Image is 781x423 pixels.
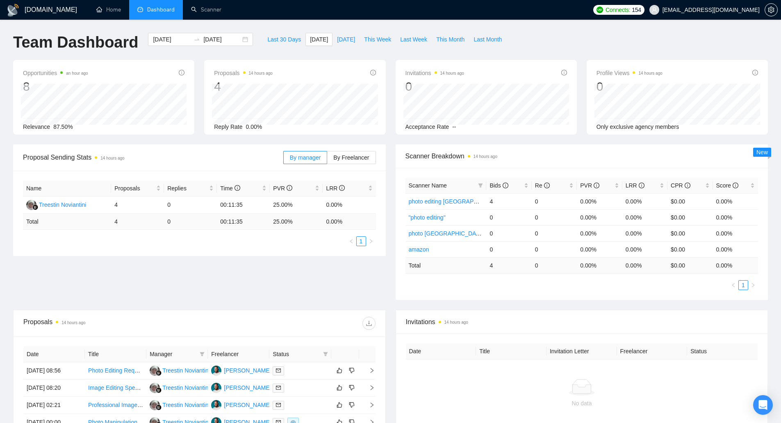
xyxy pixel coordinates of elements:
time: 14 hours ago [61,320,85,325]
div: [PERSON_NAME] [224,366,271,375]
span: Scanner Name [409,182,447,189]
td: $ 0.00 [667,257,713,273]
span: dislike [349,402,355,408]
span: filter [321,348,330,360]
span: -- [452,123,456,130]
li: Previous Page [346,236,356,246]
span: like [337,402,342,408]
td: [DATE] 02:21 [23,397,85,414]
span: Last Week [400,35,427,44]
span: info-circle [561,70,567,75]
button: dislike [347,400,357,410]
td: 0 [532,257,577,273]
time: an hour ago [66,71,88,75]
td: 0.00% [577,193,622,209]
span: Last 30 Days [267,35,301,44]
th: Invitation Letter [546,343,617,359]
td: 0.00% [622,209,667,225]
span: LRR [326,185,345,192]
td: 4 [111,197,164,214]
td: 00:11:35 [217,214,270,230]
span: like [337,384,342,391]
div: Treestin Noviantini [162,383,209,392]
th: Proposals [111,181,164,197]
span: to [194,36,200,43]
td: 0.00% [713,209,758,225]
button: [DATE] [305,33,332,46]
button: like [335,366,344,375]
li: 1 [356,236,366,246]
img: TN [150,366,160,376]
td: 0.00% [577,225,622,241]
th: Date [23,346,85,362]
img: SN [211,366,221,376]
span: Reply Rate [214,123,242,130]
span: Invitations [406,317,758,327]
td: 4 [111,214,164,230]
li: 1 [738,280,748,290]
td: 0.00 % [713,257,758,273]
td: $0.00 [667,225,713,241]
span: mail [276,402,281,407]
button: This Month [432,33,469,46]
span: Opportunities [23,68,88,78]
span: info-circle [503,183,508,188]
span: Time [220,185,240,192]
td: $0.00 [667,193,713,209]
span: Score [716,182,738,189]
button: [DATE] [332,33,360,46]
a: photo editing [GEOGRAPHIC_DATA] [409,198,503,205]
input: Start date [153,35,190,44]
span: filter [478,183,483,188]
a: searchScanner [191,6,221,13]
div: Proposals [23,317,199,330]
span: info-circle [733,183,738,188]
td: 25.00% [270,197,323,214]
span: Proposals [114,184,155,193]
span: Only exclusive agency members [597,123,679,130]
button: dislike [347,366,357,375]
th: Status [687,343,758,359]
span: dislike [349,384,355,391]
span: filter [198,348,206,360]
a: Photo Editing Required for Blurred Image [88,367,193,374]
div: 4 [214,79,273,94]
span: filter [323,352,328,357]
td: $0.00 [667,241,713,257]
div: Treestin Noviantini [162,400,209,409]
td: 0.00% [713,225,758,241]
td: 0.00 % [577,257,622,273]
input: End date [203,35,241,44]
span: PVR [273,185,292,192]
td: 0 [532,209,577,225]
td: 0 [164,197,217,214]
span: By manager [290,154,321,161]
span: 154 [632,5,641,14]
h1: Team Dashboard [13,33,138,52]
div: 0 [597,79,663,94]
a: homeHome [96,6,121,13]
td: 0 [532,225,577,241]
span: mail [276,368,281,373]
button: like [335,400,344,410]
span: info-circle [179,70,184,75]
button: left [346,236,356,246]
span: Relevance [23,123,50,130]
span: like [337,367,342,374]
a: Image Editing Specialist Needed [88,384,171,391]
td: 0.00% [713,193,758,209]
span: left [349,239,354,244]
a: TNTreestin Noviantini [150,384,209,391]
img: gigradar-bm.png [32,204,38,210]
th: Manager [146,346,208,362]
span: [DATE] [310,35,328,44]
span: Manager [150,350,196,359]
span: Re [535,182,550,189]
span: user [651,7,657,13]
a: TNTreestin Noviantini [150,401,209,408]
th: Date [406,343,476,359]
span: info-circle [339,185,345,191]
img: upwork-logo.png [597,7,603,13]
th: Freelancer [208,346,269,362]
li: Next Page [366,236,376,246]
